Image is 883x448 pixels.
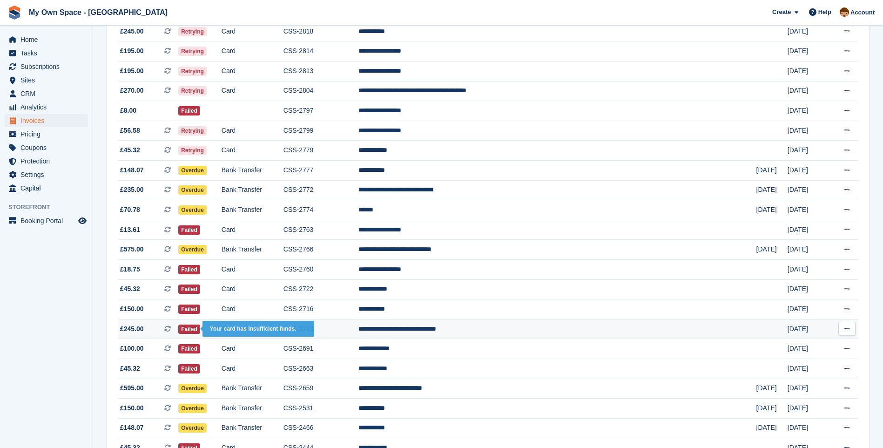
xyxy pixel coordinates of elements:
[283,279,358,299] td: CSS-2722
[178,325,200,334] span: Failed
[20,114,76,127] span: Invoices
[77,215,88,226] a: Preview store
[788,418,828,438] td: [DATE]
[283,180,358,200] td: CSS-2772
[5,128,88,141] a: menu
[178,106,200,115] span: Failed
[20,168,76,181] span: Settings
[840,7,849,17] img: Paula Harris
[222,339,283,359] td: Card
[788,160,828,180] td: [DATE]
[222,319,283,339] td: Card
[20,141,76,154] span: Coupons
[178,344,200,353] span: Failed
[788,259,828,279] td: [DATE]
[178,47,207,56] span: Retrying
[756,240,788,260] td: [DATE]
[788,299,828,319] td: [DATE]
[8,203,93,212] span: Storefront
[788,399,828,419] td: [DATE]
[178,423,207,433] span: Overdue
[120,27,144,36] span: £245.00
[178,225,200,235] span: Failed
[20,155,76,168] span: Protection
[283,319,358,339] td: CSS-2713
[283,121,358,141] td: CSS-2799
[120,86,144,95] span: £270.00
[283,160,358,180] td: CSS-2777
[120,205,140,215] span: £70.78
[283,339,358,359] td: CSS-2691
[120,265,140,274] span: £18.75
[120,185,144,195] span: £235.00
[178,265,200,274] span: Failed
[5,182,88,195] a: menu
[5,87,88,100] a: menu
[222,259,283,279] td: Card
[20,87,76,100] span: CRM
[283,61,358,81] td: CSS-2813
[756,379,788,399] td: [DATE]
[788,319,828,339] td: [DATE]
[756,200,788,220] td: [DATE]
[120,364,140,373] span: £45.32
[178,404,207,413] span: Overdue
[178,205,207,215] span: Overdue
[788,220,828,240] td: [DATE]
[5,60,88,73] a: menu
[222,21,283,41] td: Card
[120,225,140,235] span: £13.61
[120,344,144,353] span: £100.00
[5,214,88,227] a: menu
[222,180,283,200] td: Bank Transfer
[222,160,283,180] td: Bank Transfer
[120,304,144,314] span: £150.00
[788,101,828,121] td: [DATE]
[178,27,207,36] span: Retrying
[222,279,283,299] td: Card
[20,214,76,227] span: Booking Portal
[283,299,358,319] td: CSS-2716
[120,165,144,175] span: £148.07
[5,114,88,127] a: menu
[120,383,144,393] span: £595.00
[5,74,88,87] a: menu
[283,418,358,438] td: CSS-2466
[222,121,283,141] td: Card
[20,74,76,87] span: Sites
[7,6,21,20] img: stora-icon-8386f47178a22dfd0bd8f6a31ec36ba5ce8667c1dd55bd0f319d3a0aa187defe.svg
[283,200,358,220] td: CSS-2774
[788,240,828,260] td: [DATE]
[283,41,358,61] td: CSS-2814
[20,101,76,114] span: Analytics
[222,81,283,101] td: Card
[283,359,358,379] td: CSS-2663
[120,403,144,413] span: £150.00
[283,240,358,260] td: CSS-2766
[788,61,828,81] td: [DATE]
[5,33,88,46] a: menu
[178,285,200,294] span: Failed
[178,364,200,373] span: Failed
[120,145,140,155] span: £45.32
[178,86,207,95] span: Retrying
[5,168,88,181] a: menu
[283,379,358,399] td: CSS-2659
[756,160,788,180] td: [DATE]
[120,324,144,334] span: £245.00
[756,399,788,419] td: [DATE]
[120,423,144,433] span: £148.07
[222,240,283,260] td: Bank Transfer
[222,399,283,419] td: Bank Transfer
[222,41,283,61] td: Card
[788,200,828,220] td: [DATE]
[5,101,88,114] a: menu
[178,166,207,175] span: Overdue
[178,185,207,195] span: Overdue
[120,66,144,76] span: £195.00
[283,399,358,419] td: CSS-2531
[283,21,358,41] td: CSS-2818
[20,33,76,46] span: Home
[756,180,788,200] td: [DATE]
[222,61,283,81] td: Card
